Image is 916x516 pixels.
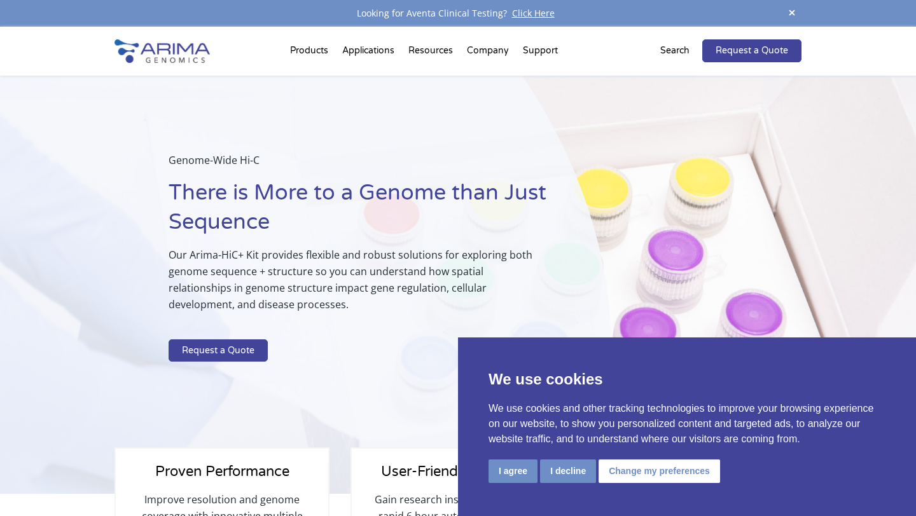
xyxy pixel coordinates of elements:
[169,339,268,362] a: Request a Quote
[169,152,547,179] p: Genome-Wide Hi-C
[489,368,885,391] p: We use cookies
[169,247,547,323] p: Our Arima-HiC+ Kit provides flexible and robust solutions for exploring both genome sequence + st...
[155,463,289,480] span: Proven Performance
[599,459,720,483] button: Change my preferences
[702,39,801,62] a: Request a Quote
[660,43,690,59] p: Search
[114,5,801,22] div: Looking for Aventa Clinical Testing?
[489,459,538,483] button: I agree
[114,39,210,63] img: Arima-Genomics-logo
[489,401,885,447] p: We use cookies and other tracking technologies to improve your browsing experience on our website...
[540,459,596,483] button: I decline
[381,463,535,480] span: User-Friendly Workflow
[507,7,560,19] a: Click Here
[169,179,547,247] h1: There is More to a Genome than Just Sequence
